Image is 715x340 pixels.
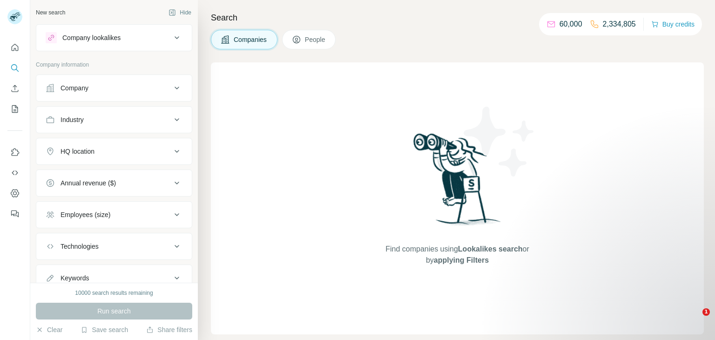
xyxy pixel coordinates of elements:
button: Buy credits [651,18,695,31]
span: Companies [234,35,268,44]
button: Keywords [36,267,192,289]
button: Industry [36,109,192,131]
div: Employees (size) [61,210,110,219]
button: Use Surfe on LinkedIn [7,144,22,161]
div: Company [61,83,88,93]
button: Hide [162,6,198,20]
button: Search [7,60,22,76]
div: Keywords [61,273,89,283]
button: Save search [81,325,128,334]
p: Company information [36,61,192,69]
span: People [305,35,326,44]
span: applying Filters [434,256,489,264]
button: Dashboard [7,185,22,202]
div: 10000 search results remaining [75,289,153,297]
iframe: Intercom live chat [683,308,706,331]
button: Use Surfe API [7,164,22,181]
button: Technologies [36,235,192,258]
button: My lists [7,101,22,117]
button: Employees (size) [36,204,192,226]
div: HQ location [61,147,94,156]
button: HQ location [36,140,192,163]
span: Find companies using or by [383,244,532,266]
button: Clear [36,325,62,334]
button: Enrich CSV [7,80,22,97]
div: Technologies [61,242,99,251]
span: 1 [702,308,710,316]
button: Company [36,77,192,99]
h4: Search [211,11,704,24]
button: Feedback [7,205,22,222]
div: Industry [61,115,84,124]
div: Annual revenue ($) [61,178,116,188]
button: Quick start [7,39,22,56]
button: Company lookalikes [36,27,192,49]
p: 60,000 [560,19,582,30]
div: Company lookalikes [62,33,121,42]
img: Surfe Illustration - Woman searching with binoculars [409,131,506,235]
p: 2,334,805 [603,19,636,30]
button: Share filters [146,325,192,334]
div: New search [36,8,65,17]
span: Lookalikes search [458,245,523,253]
img: Surfe Illustration - Stars [458,100,541,184]
button: Annual revenue ($) [36,172,192,194]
